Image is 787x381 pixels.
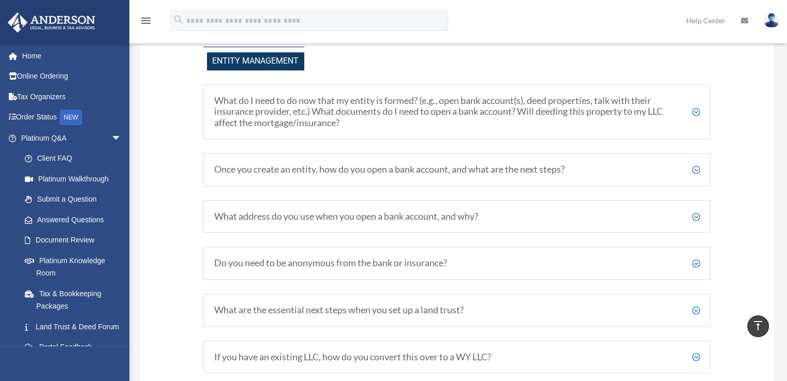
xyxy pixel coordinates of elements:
[60,110,82,125] div: NEW
[214,95,700,129] h5: What do I need to do now that my entity is formed? (e.g., open bank account(s), deed properties, ...
[764,13,779,28] img: User Pic
[214,211,700,222] h5: What address do you use when you open a bank account, and why?
[214,164,700,175] h5: Once you create an entity, how do you open a bank account, and what are the next steps?
[5,12,98,33] img: Anderson Advisors Platinum Portal
[111,128,132,149] span: arrow_drop_down
[747,315,769,337] a: vertical_align_top
[14,169,137,189] a: Platinum Walkthrough
[14,337,137,358] a: Portal Feedback
[752,319,764,332] i: vertical_align_top
[207,52,304,70] span: Entity Management
[7,86,137,107] a: Tax Organizers
[214,257,700,269] h5: Do you need to be anonymous from the bank or insurance?
[14,230,137,251] a: Document Review
[14,316,137,337] a: Land Trust & Deed Forum
[140,14,152,27] i: menu
[14,250,137,283] a: Platinum Knowledge Room
[173,14,184,25] i: search
[7,66,137,87] a: Online Ordering
[7,128,137,148] a: Platinum Q&Aarrow_drop_down
[14,189,137,210] a: Submit a Question
[214,352,700,363] h5: If you have an existing LLC, how do you convert this over to a WY LLC?
[14,148,132,169] a: Client FAQ
[140,18,152,27] a: menu
[7,107,137,128] a: Order StatusNEW
[7,45,137,66] a: Home
[214,304,700,316] h5: What are the essential next steps when you set up a land trust?
[14,209,137,230] a: Answered Questions
[14,283,137,316] a: Tax & Bookkeeping Packages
